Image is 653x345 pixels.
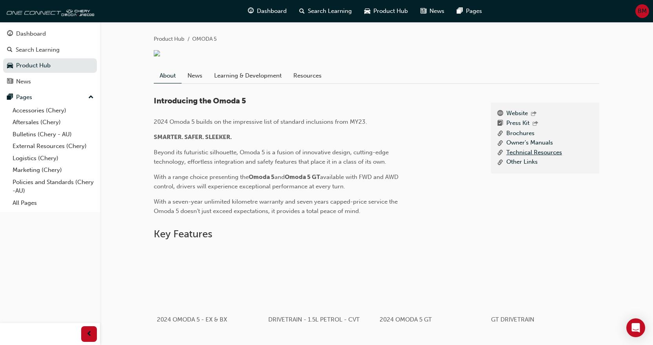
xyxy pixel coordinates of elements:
button: Pages [3,90,97,105]
span: Beyond its futuristic silhouette, Omoda 5 is a fusion of innovative design, cutting-edge technolo... [154,149,390,165]
a: Bulletins (Chery - AU) [9,128,97,141]
a: guage-iconDashboard [242,3,293,19]
a: All Pages [9,197,97,209]
div: Search Learning [16,45,60,54]
span: News [429,7,444,16]
span: and [275,173,285,181]
div: Dashboard [16,29,46,38]
span: up-icon [88,92,94,103]
span: SMARTER. SAFER. SLEEKER. [154,134,232,141]
span: car-icon [7,62,13,69]
a: Accessories (Chery) [9,105,97,117]
button: DashboardSearch LearningProduct HubNews [3,25,97,90]
span: 2024 OMODA 5 GT [380,316,432,323]
span: www-icon [497,109,503,119]
span: Omoda 5 [249,173,275,181]
a: Technical Resources [506,148,562,158]
span: Product Hub [373,7,408,16]
a: news-iconNews [414,3,451,19]
span: DRIVETRAIN - 1.5L PETROL - CVT [268,316,360,323]
img: 465bd4dd-7adf-4183-8c4b-963b74a2ed71.png [154,50,160,56]
a: Product Hub [154,36,184,42]
span: prev-icon [86,329,92,339]
span: GT DRIVETRAIN [491,316,534,323]
span: search-icon [7,47,13,54]
a: Learning & Development [208,68,287,83]
span: 2024 Omoda 5 builds on the impressive list of standard inclusions from MY23. [154,118,367,125]
a: Marketing (Chery) [9,164,97,176]
a: Other Links [506,157,538,167]
a: External Resources (Chery) [9,140,97,152]
h2: Key Features [154,228,599,240]
div: Pages [16,93,32,102]
span: link-icon [497,129,503,139]
span: car-icon [364,6,370,16]
span: Omoda 5 GT [285,173,320,181]
a: Owner's Manuals [506,138,553,148]
button: 2024 OMODA 5 - EX & BX [154,247,265,333]
button: DRIVETRAIN - 1.5L PETROL - CVT [265,247,377,333]
span: link-icon [497,138,503,148]
button: BM [635,4,649,18]
a: Product Hub [3,58,97,73]
a: Resources [287,68,327,83]
span: pages-icon [7,94,13,101]
span: guage-icon [248,6,254,16]
div: News [16,77,31,86]
a: search-iconSearch Learning [293,3,358,19]
span: pages-icon [457,6,463,16]
a: car-iconProduct Hub [358,3,414,19]
span: booktick-icon [497,119,503,129]
span: search-icon [299,6,305,16]
span: guage-icon [7,31,13,38]
button: GT DRIVETRAIN [488,247,599,333]
span: available with FWD and AWD control, drivers will experience exceptional performance at every turn. [154,173,400,190]
a: About [154,68,182,83]
button: 2024 OMODA 5 GT [377,247,488,333]
span: outbound-icon [531,111,537,117]
a: Brochures [506,129,535,139]
a: Dashboard [3,27,97,41]
a: News [3,74,97,89]
a: Press Kit [506,119,529,129]
a: Website [506,109,528,119]
span: link-icon [497,148,503,158]
span: Introducing the Omoda 5 [154,96,246,105]
span: Search Learning [308,7,352,16]
a: pages-iconPages [451,3,488,19]
span: With a seven-year unlimited kilometre warranty and seven years capped-price service the Omoda 5 d... [154,198,399,215]
span: Dashboard [257,7,287,16]
span: link-icon [497,157,503,167]
a: Search Learning [3,43,97,57]
a: Aftersales (Chery) [9,116,97,128]
span: 2024 OMODA 5 - EX & BX [157,316,227,323]
span: outbound-icon [533,121,538,127]
span: Pages [466,7,482,16]
span: news-icon [7,78,13,85]
span: With a range choice presenting the [154,173,249,181]
img: oneconnect [4,3,94,19]
a: News [182,68,208,83]
a: Policies and Standards (Chery -AU) [9,176,97,197]
li: OMODA 5 [192,35,217,44]
span: news-icon [420,6,426,16]
div: Open Intercom Messenger [626,318,645,337]
a: Logistics (Chery) [9,152,97,164]
span: BM [638,7,647,16]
